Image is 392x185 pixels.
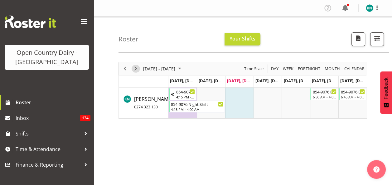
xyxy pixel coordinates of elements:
[227,78,255,83] span: [DATE], [DATE]
[282,65,294,73] span: Week
[169,101,225,112] div: Karl Nicol"s event - 854-9076 Night Shift Begin From Monday, September 22, 2025 at 4:15:00 PM GMT...
[16,160,81,169] span: Finance & Reporting
[341,94,365,99] div: 6:45 AM - 4:00 PM
[270,65,279,73] span: Day
[225,33,260,45] button: Your Shifts
[244,65,264,73] span: Time Scale
[176,94,195,99] div: 4:15 PM - 4:00 AM
[171,107,223,112] div: 4:15 PM - 4:00 AM
[351,32,365,46] button: Download a PDF of the roster according to the set date range.
[130,62,141,75] div: next period
[255,78,284,83] span: [DATE], [DATE]
[370,32,384,46] button: Filter Shifts
[312,88,336,95] div: 854-9076 Day Shift
[119,88,168,118] td: Karl Nicol resource
[134,104,158,110] span: 0274 323 130
[171,101,223,107] div: 854-9076 Night Shift
[132,65,140,73] button: Next
[119,62,367,119] div: Timeline Week of September 24, 2025
[230,35,255,42] span: Your Shifts
[168,88,367,118] table: Timeline Week of September 24, 2025
[324,65,341,73] span: Month
[373,166,380,173] img: help-xxl-2.png
[243,65,265,73] button: Time Scale
[297,65,321,73] span: Fortnight
[176,88,195,95] div: 854-9076 Night Shift
[142,65,184,73] button: September 2025
[310,88,338,100] div: Karl Nicol"s event - 854-9076 Day Shift Begin From Saturday, September 27, 2025 at 6:30:00 AM GMT...
[270,65,280,73] button: Timeline Day
[120,62,130,75] div: previous period
[344,65,365,73] span: calendar
[169,88,196,100] div: Karl Nicol"s event - 854-9076 Night Shift Begin From Sunday, September 21, 2025 at 4:15:00 PM GMT...
[339,88,366,100] div: Karl Nicol"s event - 854-9076 Day Shift Begin From Sunday, September 28, 2025 at 6:45:00 AM GMT+1...
[297,65,322,73] button: Fortnight
[341,88,365,95] div: 854-9076 Day Shift
[199,78,227,83] span: [DATE], [DATE]
[312,94,336,99] div: 6:30 AM - 4:00 PM
[134,95,173,110] a: [PERSON_NAME]0274 323 130
[143,65,176,73] span: [DATE] - [DATE]
[312,78,340,83] span: [DATE], [DATE]
[16,145,81,154] span: Time & Attendance
[16,129,81,138] span: Shifts
[380,71,392,114] button: Feedback - Show survey
[383,78,389,99] span: Feedback
[16,113,80,123] span: Inbox
[134,96,173,110] span: [PERSON_NAME]
[16,98,90,107] span: Roster
[141,62,185,75] div: September 22 - 28, 2025
[5,16,56,28] img: Rosterit website logo
[170,78,198,83] span: [DATE], [DATE]
[121,65,129,73] button: Previous
[343,65,366,73] button: Month
[11,48,83,67] div: Open Country Dairy - [GEOGRAPHIC_DATA]
[340,78,369,83] span: [DATE], [DATE]
[366,4,373,12] img: karl-nicole9851.jpg
[80,115,90,121] span: 134
[282,65,295,73] button: Timeline Week
[119,36,138,43] h4: Roster
[283,78,312,83] span: [DATE], [DATE]
[324,65,341,73] button: Timeline Month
